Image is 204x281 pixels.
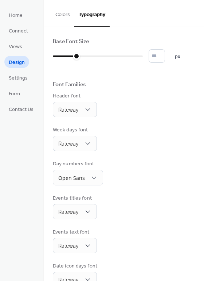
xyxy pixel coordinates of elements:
span: Raleway [58,243,79,249]
span: Raleway [58,107,79,113]
span: Settings [9,74,28,82]
a: Connect [4,24,32,36]
a: Form [4,87,24,99]
div: Events text font [53,228,95,236]
span: Connect [9,27,28,35]
div: Week days font [53,126,95,134]
a: Settings [4,72,32,84]
span: Raleway [58,141,79,147]
span: Open Sans [58,174,85,181]
span: Views [9,43,22,51]
a: Design [4,56,29,68]
a: Home [4,9,27,21]
div: Header font [53,92,95,100]
span: Raleway [58,209,79,215]
span: Form [9,90,20,98]
div: Font Families [53,81,86,89]
span: px [175,53,180,61]
div: Day numbers font [53,160,102,168]
span: Home [9,12,23,19]
span: Contact Us [9,106,34,113]
span: Design [9,59,25,66]
div: Events titles font [53,195,95,202]
div: Date icon days font [53,262,97,270]
a: Views [4,40,27,52]
a: Contact Us [4,103,38,115]
div: Base Font Size [53,38,89,46]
